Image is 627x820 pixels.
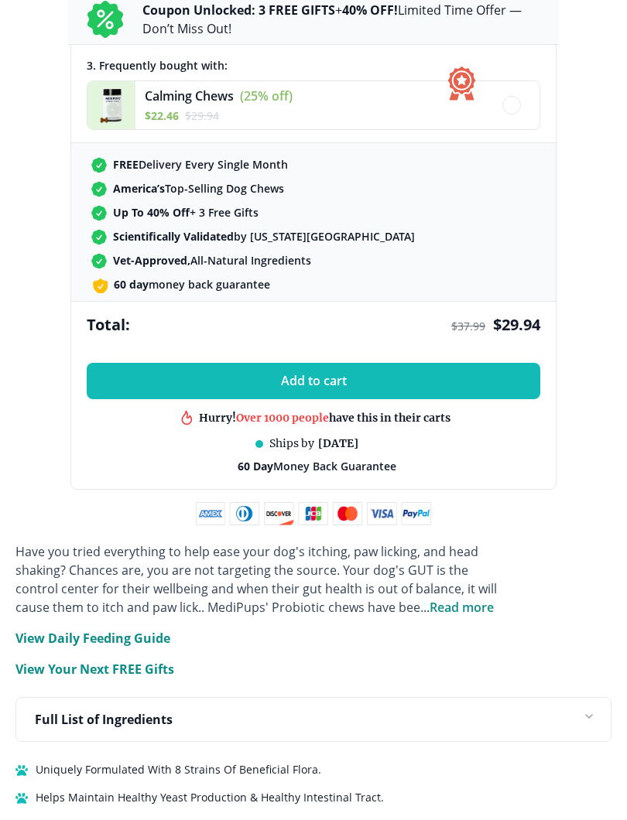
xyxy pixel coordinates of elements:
[113,158,288,173] span: Delivery Every Single Month
[87,364,540,400] button: Add to cart
[196,503,431,526] img: payment methods
[145,88,234,105] span: Calming Chews
[113,230,415,244] span: by [US_STATE][GEOGRAPHIC_DATA]
[113,230,234,244] strong: Scientifically Validated
[35,711,173,729] p: Full List of Ingredients
[36,789,384,808] span: Helps Maintain Healthy Yeast Production & Healthy Intestinal Tract.
[113,254,311,268] span: All-Natural Ingredients
[15,630,170,648] p: View Daily Feeding Guide
[113,158,139,173] strong: FREE
[240,88,293,105] span: (25% off)
[15,661,174,679] p: View Your Next FREE Gifts
[451,319,485,334] span: $ 37.99
[114,278,149,292] strong: 60 day
[185,109,219,124] span: $ 29.94
[15,544,478,561] span: Have you tried everything to help ease your dog's itching, paw licking, and head
[113,254,190,268] strong: Vet-Approved,
[199,412,451,426] div: Hurry! have this in their carts
[342,2,398,19] b: 40% OFF!
[238,460,396,474] span: Money Back Guarantee
[87,59,228,73] span: 3 . Frequently bought with:
[142,2,335,19] b: Coupon Unlocked: 3 FREE GIFTS
[87,315,130,336] span: Total:
[269,437,314,452] span: Ships by
[430,600,494,617] span: Read more
[113,206,259,220] span: + 3 Free Gifts
[318,437,358,452] span: [DATE]
[113,206,190,220] strong: Up To 40% Off
[15,581,497,598] span: control center for their wellbeing and when their gut health is out of balance, it will
[238,460,273,474] strong: 60 Day
[114,278,270,292] span: money back guarantee
[420,600,494,617] span: ...
[145,109,179,124] span: $ 22.46
[87,82,135,130] img: Calming Chews - Medipups
[15,562,468,579] span: shaking? Chances are, you are not targeting the source. Your dog's GUT is the
[113,182,284,196] span: Top-Selling Dog Chews
[142,2,540,39] p: + Limited Time Offer — Don’t Miss Out!
[15,600,420,617] span: cause them to itch and paw lick.. MediPups' Probiotic chews have bee
[36,761,321,780] span: Uniquely Formulated With 8 Strains Of Beneficial Flora.
[281,374,347,389] span: Add to cart
[236,412,329,425] span: Over 1000 people
[113,182,165,196] strong: America’s
[493,315,540,336] span: $ 29.94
